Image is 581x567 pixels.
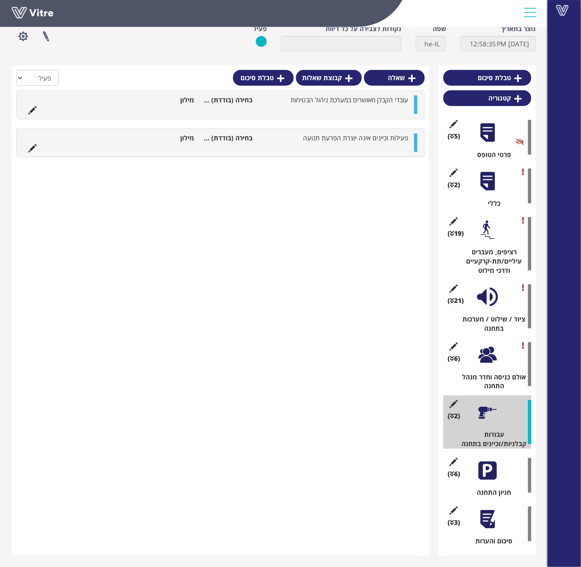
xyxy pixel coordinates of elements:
[448,132,461,141] span: (5 )
[364,70,425,86] a: שאלה
[501,24,536,33] label: נוצר בתאריך
[326,24,402,33] label: נקודות לצבירה על כל דיווח
[448,296,464,305] span: (21 )
[433,24,446,33] label: שפה
[450,247,531,275] div: רציפים, מעברים עיליים/תת-קרקעיים ודרכי מילוט
[448,470,461,479] span: (6 )
[443,90,531,106] a: קטגוריה
[443,70,531,86] a: טבלת סיכום
[448,354,461,363] span: (6 )
[448,229,464,238] span: (19 )
[199,95,257,105] li: בחירה (בודדת) מתוך רשימה
[140,133,199,143] li: מילון
[450,430,531,449] div: עבודות קבלניות/זכיינים בתחנה
[233,70,294,86] a: טבלת סיכום
[253,24,267,33] label: פעיל
[448,518,461,528] span: (3 )
[450,150,531,159] div: פרטי הטופס
[290,95,408,104] span: עובדי הקבלן מאושרים במערכת ניהול הבטיחות
[450,372,531,391] div: אולם כניסה וחדר מנהל התחנה
[448,180,461,189] span: (2 )
[256,36,267,47] img: yes
[199,133,257,143] li: בחירה (בודדת) מתוך רשימה
[450,199,531,208] div: כללי
[450,315,531,333] div: ציוד / שילוט / מערכות בתחנה
[140,95,199,105] li: מילון
[450,488,531,498] div: חניון התחנה
[303,133,408,142] span: פעילות זכיינים אינה יוצרת הפרעת תנועה
[448,412,461,421] span: (2 )
[450,537,531,546] div: סיכום והערות
[296,70,362,86] a: קבוצת שאלות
